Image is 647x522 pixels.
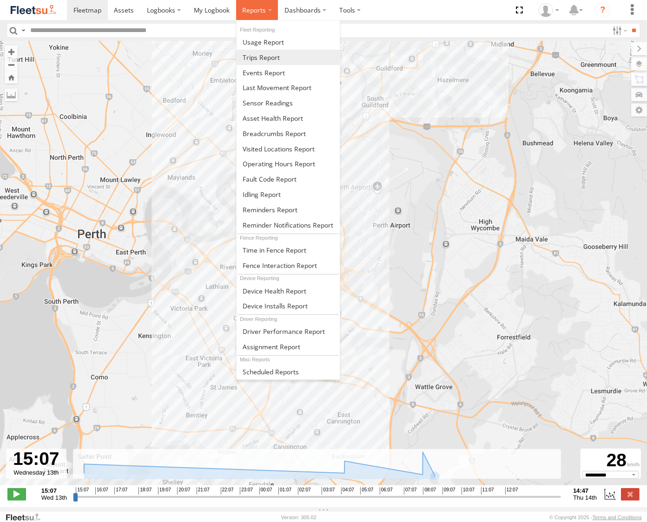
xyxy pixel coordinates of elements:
span: 19:07 [158,487,171,495]
a: Service Reminder Notifications Report [237,217,340,233]
button: Zoom out [5,58,18,71]
label: Measure [5,88,18,101]
strong: 14:47 [573,487,597,494]
a: Device Installs Report [237,298,340,313]
button: Zoom Home [5,71,18,84]
span: 12:07 [505,487,518,495]
div: Version: 305.02 [281,515,317,520]
button: Zoom in [5,46,18,58]
span: 04:07 [341,487,354,495]
span: Thu 14th Aug 2025 [573,494,597,501]
span: Wed 13th Aug 2025 [41,494,67,501]
img: fleetsu-logo-horizontal.svg [9,4,58,16]
div: © Copyright 2025 - [549,515,642,520]
label: Map Settings [631,104,647,117]
a: Asset Health Report [237,111,340,126]
span: 02:07 [298,487,311,495]
a: Last Movement Report [237,80,340,95]
a: Scheduled Reports [237,364,340,379]
span: 22:07 [221,487,234,495]
span: 15:07 [76,487,89,495]
div: 28 [582,450,640,471]
span: 17:07 [114,487,127,495]
span: 08:07 [423,487,436,495]
label: Search Filter Options [609,24,629,37]
a: Sensor Readings [237,95,340,111]
a: Assignment Report [237,339,340,354]
a: Reminders Report [237,202,340,217]
span: 00:07 [259,487,272,495]
a: Full Events Report [237,65,340,80]
a: Idling Report [237,187,340,202]
span: 18:07 [139,487,152,495]
span: 05:07 [360,487,373,495]
a: Asset Operating Hours Report [237,156,340,171]
span: 11:07 [481,487,494,495]
strong: 15:07 [41,487,67,494]
div: AJ Wessels [535,3,562,17]
a: Fault Code Report [237,171,340,187]
span: 09:07 [442,487,456,495]
label: Search Query [20,24,27,37]
a: Terms and Conditions [593,515,642,520]
a: Usage Report [237,34,340,50]
label: Play/Stop [7,488,26,500]
i: ? [595,3,610,18]
span: 01:07 [278,487,291,495]
span: 21:07 [197,487,210,495]
a: Visited Locations Report [237,141,340,157]
a: Trips Report [237,50,340,65]
a: Time in Fences Report [237,242,340,258]
a: Breadcrumbs Report [237,126,340,141]
span: 03:07 [322,487,335,495]
a: Driver Performance Report [237,324,340,339]
span: 20:07 [177,487,190,495]
a: Device Health Report [237,283,340,299]
span: 06:07 [380,487,393,495]
span: 07:07 [404,487,417,495]
a: Fence Interaction Report [237,258,340,273]
a: Visit our Website [5,513,48,522]
span: 10:07 [462,487,475,495]
span: 23:07 [240,487,253,495]
span: 16:07 [95,487,108,495]
label: Close [621,488,640,500]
